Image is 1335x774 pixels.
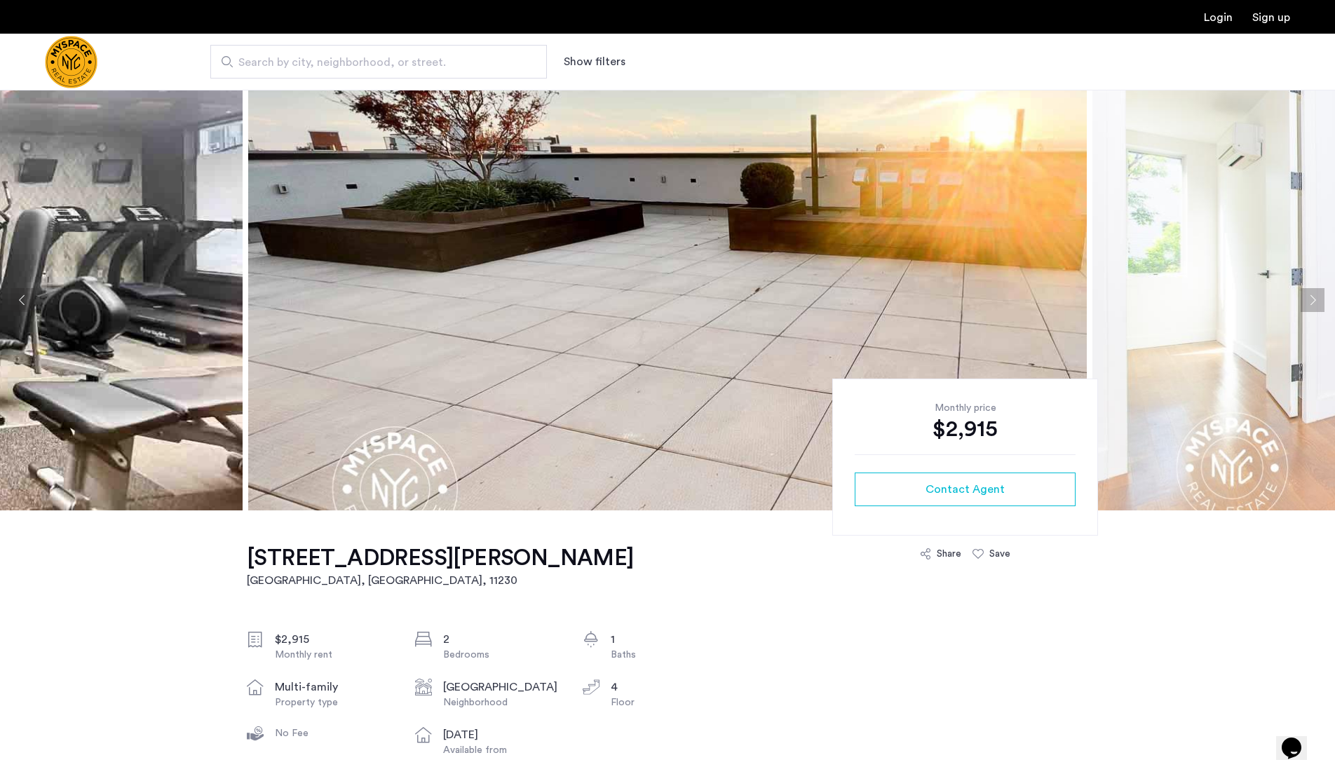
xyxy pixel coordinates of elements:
input: Apartment Search [210,45,547,79]
div: Monthly rent [275,648,393,662]
button: Show or hide filters [564,53,625,70]
img: logo [45,36,97,88]
div: Bedrooms [443,648,561,662]
div: Neighborhood [443,695,561,709]
div: $2,915 [275,631,393,648]
a: Cazamio Logo [45,36,97,88]
button: Previous apartment [11,288,34,312]
div: 1 [611,631,729,648]
div: $2,915 [855,415,1076,443]
div: Property type [275,695,393,709]
div: 4 [611,679,729,695]
iframe: chat widget [1276,718,1321,760]
div: multi-family [275,679,393,695]
div: [DATE] [443,726,561,743]
img: apartment [248,90,1087,510]
span: Search by city, neighborhood, or street. [238,54,508,71]
div: No Fee [275,726,393,740]
button: button [855,473,1076,506]
h1: [STREET_ADDRESS][PERSON_NAME] [247,544,634,572]
div: Floor [611,695,729,709]
div: Share [937,547,961,561]
div: Available from [443,743,561,757]
div: Monthly price [855,401,1076,415]
div: Save [989,547,1010,561]
div: [GEOGRAPHIC_DATA] [443,679,561,695]
a: [STREET_ADDRESS][PERSON_NAME][GEOGRAPHIC_DATA], [GEOGRAPHIC_DATA], 11230 [247,544,634,589]
button: Next apartment [1301,288,1324,312]
h2: [GEOGRAPHIC_DATA], [GEOGRAPHIC_DATA] , 11230 [247,572,634,589]
div: 2 [443,631,561,648]
span: Contact Agent [926,481,1005,498]
div: Baths [611,648,729,662]
a: Registration [1252,12,1290,23]
a: Login [1204,12,1233,23]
